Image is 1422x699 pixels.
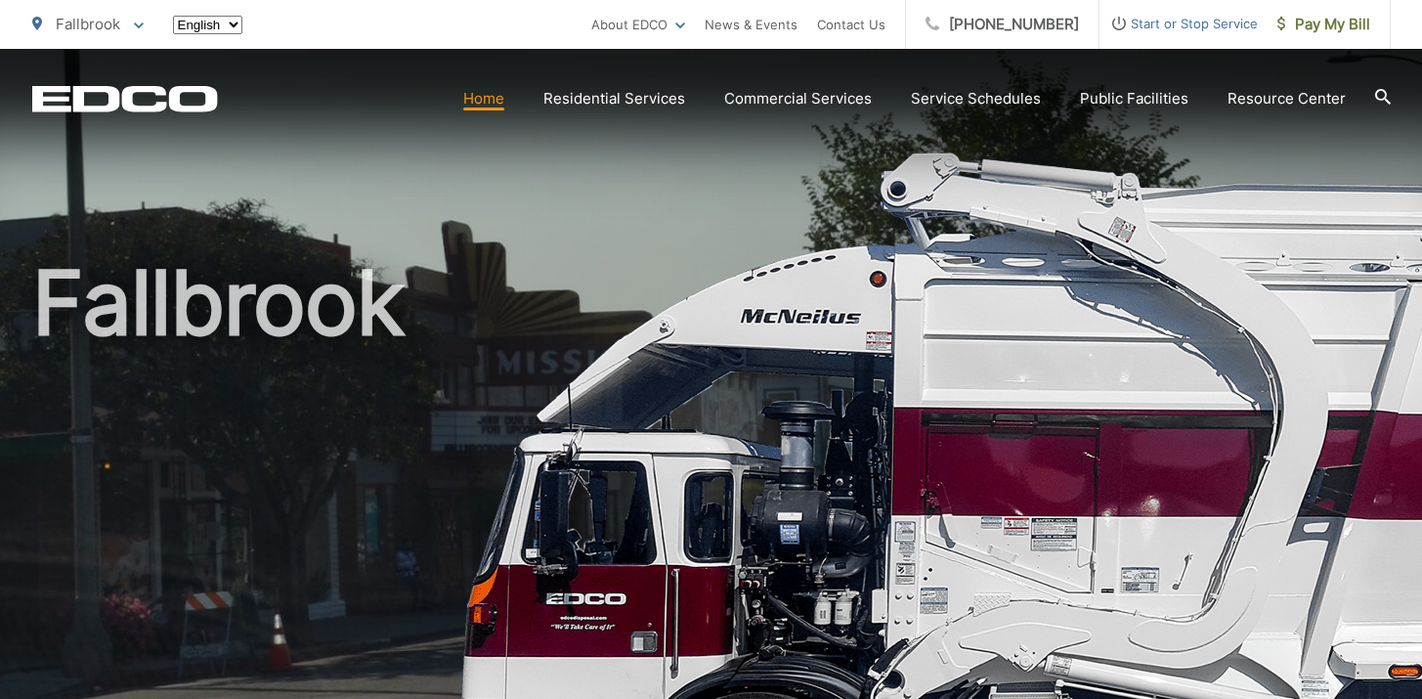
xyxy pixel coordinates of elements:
a: News & Events [705,13,797,36]
a: Contact Us [817,13,885,36]
a: Residential Services [543,87,685,110]
select: Select a language [173,16,242,34]
span: Fallbrook [56,15,120,33]
span: Pay My Bill [1277,13,1370,36]
a: Home [463,87,504,110]
a: Resource Center [1228,87,1346,110]
a: About EDCO [591,13,685,36]
a: Service Schedules [911,87,1041,110]
a: EDCD logo. Return to the homepage. [32,85,218,112]
a: Commercial Services [724,87,872,110]
a: Public Facilities [1080,87,1188,110]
